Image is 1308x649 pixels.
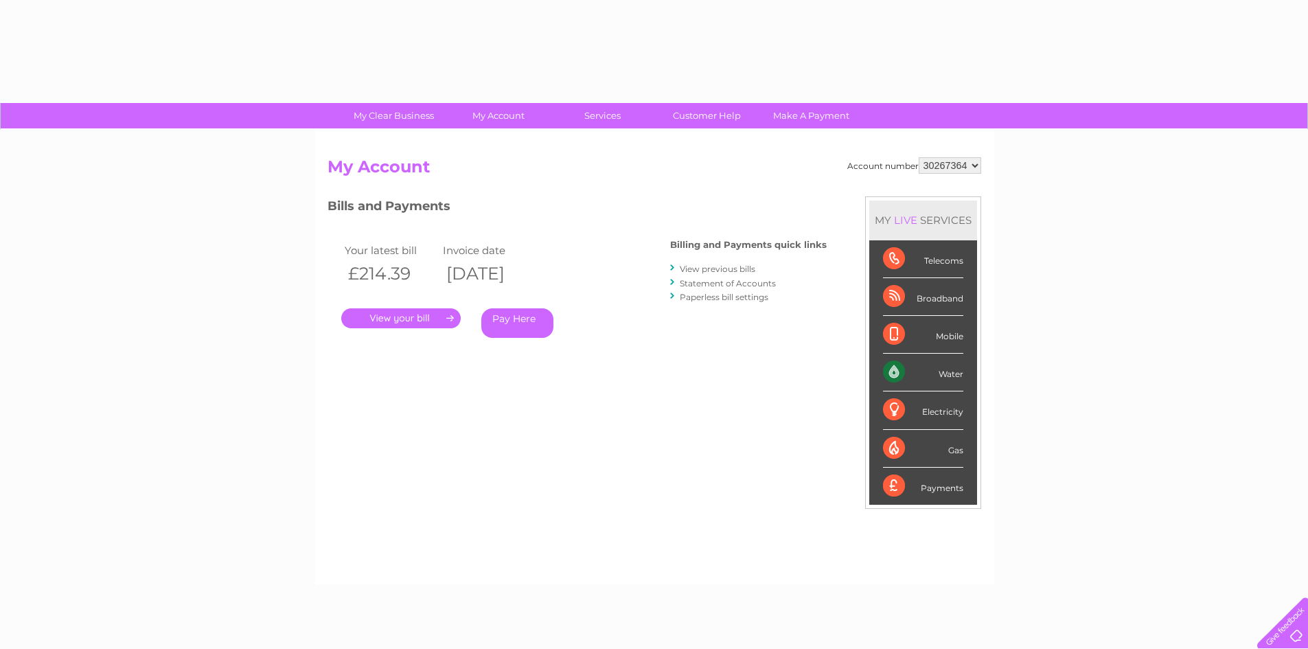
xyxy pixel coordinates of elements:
a: . [341,308,461,328]
div: LIVE [891,214,920,227]
a: Statement of Accounts [680,278,776,288]
div: Payments [883,468,963,505]
a: Paperless bill settings [680,292,768,302]
a: Make A Payment [755,103,868,128]
a: Services [546,103,659,128]
a: Pay Here [481,308,553,338]
a: View previous bills [680,264,755,274]
h4: Billing and Payments quick links [670,240,827,250]
div: Electricity [883,391,963,429]
h3: Bills and Payments [328,196,827,220]
div: Gas [883,430,963,468]
td: Your latest bill [341,241,440,260]
h2: My Account [328,157,981,183]
th: [DATE] [439,260,538,288]
div: Telecoms [883,240,963,278]
td: Invoice date [439,241,538,260]
div: Mobile [883,316,963,354]
div: Water [883,354,963,391]
a: Customer Help [650,103,764,128]
a: My Account [441,103,555,128]
div: Broadband [883,278,963,316]
th: £214.39 [341,260,440,288]
div: MY SERVICES [869,201,977,240]
div: Account number [847,157,981,174]
a: My Clear Business [337,103,450,128]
